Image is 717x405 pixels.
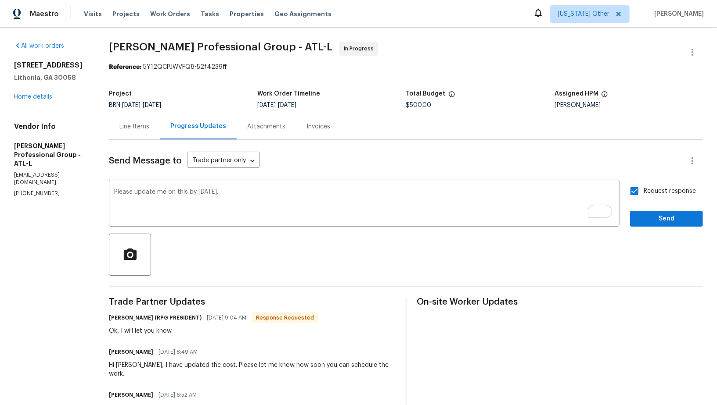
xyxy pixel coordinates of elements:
textarea: To enrich screen reader interactions, please activate Accessibility in Grammarly extension settings [114,189,614,220]
span: The hpm assigned to this work order. [601,91,608,102]
span: Send Message to [109,156,182,165]
span: Geo Assignments [274,10,331,18]
div: Ok, I will let you know. [109,327,318,335]
span: - [122,102,161,108]
span: [US_STATE] Other [558,10,609,18]
h4: Vendor Info [14,122,88,131]
span: [PERSON_NAME] [651,10,704,18]
div: [PERSON_NAME] [555,102,703,108]
span: Trade Partner Updates [109,298,395,306]
div: 5Y12QCPJWVFQ8-52f4239ff [109,63,703,71]
p: [EMAIL_ADDRESS][DOMAIN_NAME] [14,171,88,186]
span: [DATE] 8:49 AM [159,348,198,356]
h5: [PERSON_NAME] Professional Group - ATL-L [14,142,88,168]
span: Properties [230,10,264,18]
h5: Project [109,91,132,97]
h5: Assigned HPM [555,91,598,97]
h6: [PERSON_NAME] (RPG PRESIDENT) [109,313,202,322]
div: Line Items [119,122,149,131]
div: Attachments [247,122,285,131]
div: Progress Updates [170,122,226,131]
span: Request response [644,187,696,196]
span: Tasks [201,11,219,17]
h5: Lithonia, GA 30058 [14,73,88,82]
h6: [PERSON_NAME] [109,391,153,399]
span: [PERSON_NAME] Professional Group - ATL-L [109,42,332,52]
button: Send [630,211,703,227]
p: [PHONE_NUMBER] [14,190,88,197]
h5: Work Order Timeline [257,91,320,97]
a: All work orders [14,43,64,49]
h6: [PERSON_NAME] [109,348,153,356]
span: Projects [112,10,140,18]
span: Response Requested [252,313,317,322]
span: [DATE] [143,102,161,108]
span: [DATE] 6:52 AM [159,391,197,399]
span: Send [637,213,696,224]
span: $500.00 [406,102,432,108]
span: Visits [84,10,102,18]
span: - [257,102,296,108]
span: Maestro [30,10,59,18]
h5: Total Budget [406,91,446,97]
h2: [STREET_ADDRESS] [14,61,88,70]
span: On-site Worker Updates [417,298,703,306]
div: Invoices [306,122,330,131]
span: [DATE] [122,102,141,108]
div: Trade partner only [187,154,260,168]
span: Work Orders [150,10,190,18]
b: Reference: [109,64,141,70]
div: Hi [PERSON_NAME], I have updated the cost. Please let me know how soon you can schedule the work. [109,361,395,378]
span: The total cost of line items that have been proposed by Opendoor. This sum includes line items th... [448,91,455,102]
span: In Progress [344,44,377,53]
span: [DATE] [257,102,276,108]
span: [DATE] [278,102,296,108]
span: [DATE] 9:04 AM [207,313,246,322]
span: BRN [109,102,161,108]
a: Home details [14,94,52,100]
